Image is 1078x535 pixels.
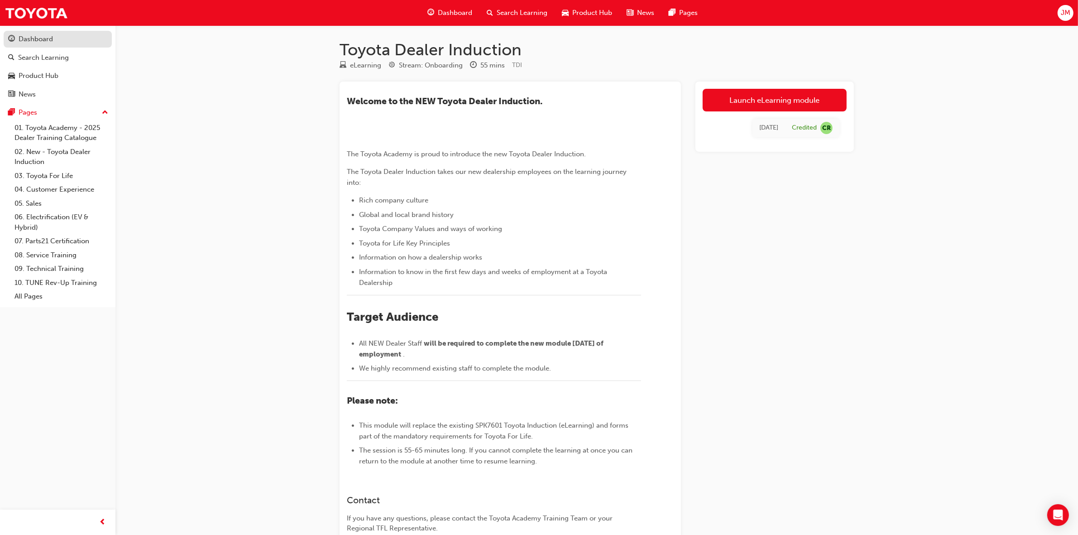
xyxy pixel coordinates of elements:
a: 02. New - Toyota Dealer Induction [11,145,112,169]
div: Open Intercom Messenger [1047,504,1069,526]
span: target-icon [388,62,395,70]
span: car-icon [8,72,15,80]
span: guage-icon [427,7,434,19]
div: Search Learning [18,53,69,63]
a: 10. TUNE Rev-Up Training [11,276,112,290]
span: The session is 55-65 minutes long. If you cannot complete the learning at once you can return to ... [359,446,634,465]
span: JM [1061,8,1070,18]
span: Global and local brand history [359,211,454,219]
div: eLearning [350,60,381,71]
h3: Contact [347,495,641,506]
div: Tue Mar 25 2025 22:30:00 GMT+1030 (Australian Central Daylight Time) [759,123,778,133]
span: The Toyota Dealer Induction takes our new dealership employees on the learning journey into: [347,168,628,187]
a: Launch eLearning module [703,89,847,111]
span: news-icon [8,91,15,99]
a: All Pages [11,289,112,304]
div: Duration [470,60,505,71]
span: pages-icon [669,7,676,19]
span: Information to know in the first few days and weeks of employment at a Toyota Dealership [359,268,609,287]
span: The Toyota Academy is proud to introduce the new Toyota Dealer Induction. [347,150,586,158]
span: pages-icon [8,109,15,117]
button: Pages [4,104,112,121]
div: Type [340,60,381,71]
span: . [403,350,405,358]
a: 07. Parts21 Certification [11,234,112,248]
h1: Toyota Dealer Induction [340,40,854,60]
span: Rich company culture [359,196,428,204]
span: Toyota Company Values and ways of working [359,225,502,233]
span: Information on how a dealership works [359,253,482,261]
a: guage-iconDashboard [420,4,479,22]
span: search-icon [8,54,14,62]
span: Toyota for Life Key Principles [359,239,450,247]
a: Search Learning [4,49,112,66]
span: learningResourceType_ELEARNING-icon [340,62,346,70]
a: News [4,86,112,103]
span: Dashboard [438,8,472,18]
a: 06. Electrification (EV & Hybrid) [11,210,112,234]
span: search-icon [487,7,493,19]
span: Pages [679,8,698,18]
a: 05. Sales [11,197,112,211]
span: clock-icon [470,62,477,70]
span: prev-icon [100,517,106,528]
span: All NEW Dealer Staff [359,339,422,347]
span: Please note: [347,395,398,406]
div: 55 mins [480,60,505,71]
div: Product Hub [19,71,58,81]
a: 04. Customer Experience [11,183,112,197]
span: news-icon [627,7,633,19]
button: DashboardSearch LearningProduct HubNews [4,29,112,104]
span: up-icon [102,107,108,119]
div: Credited [792,124,817,132]
div: If you have any questions, please contact the Toyota Academy Training Team or your Regional TFL R... [347,513,641,534]
button: JM [1058,5,1073,21]
span: Target Audience [347,310,438,324]
a: 03. Toyota For Life [11,169,112,183]
div: Dashboard [19,34,53,44]
span: This module will replace the existing SPK7601 Toyota Induction (eLearning) and forms part of the ... [359,421,630,440]
a: news-iconNews [619,4,661,22]
a: search-iconSearch Learning [479,4,555,22]
a: 01. Toyota Academy - 2025 Dealer Training Catalogue [11,121,112,145]
a: car-iconProduct Hub [555,4,619,22]
a: Product Hub [4,67,112,84]
div: Pages [19,107,37,118]
a: pages-iconPages [661,4,705,22]
a: 09. Technical Training [11,262,112,276]
span: Product Hub [572,8,612,18]
a: Dashboard [4,31,112,48]
img: Trak [5,3,68,23]
span: car-icon [562,7,569,19]
span: will be required to complete the new module [DATE] of employment [359,339,605,358]
a: 08. Service Training [11,248,112,262]
span: null-icon [820,122,833,134]
span: Search Learning [497,8,547,18]
span: We highly recommend existing staff to complete the module. [359,364,551,372]
div: News [19,89,36,100]
span: guage-icon [8,35,15,43]
div: Stream: Onboarding [399,60,463,71]
span: News [637,8,654,18]
span: ​Welcome to the NEW Toyota Dealer Induction. [347,96,542,106]
span: Learning resource code [512,61,522,69]
div: Stream [388,60,463,71]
